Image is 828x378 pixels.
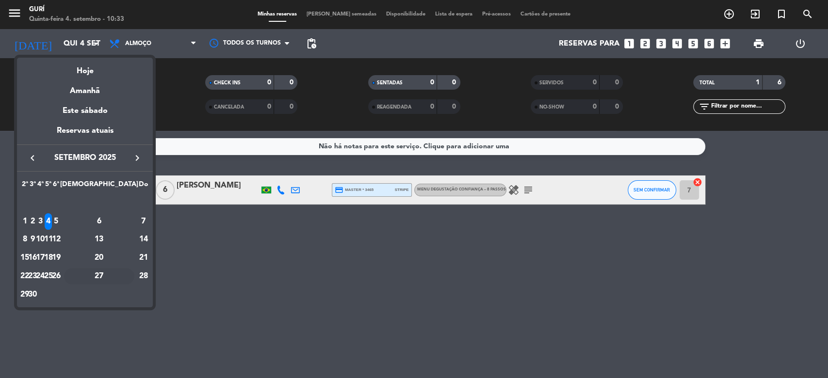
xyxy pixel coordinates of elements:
[17,78,153,97] div: Amanhã
[52,179,60,194] th: Sexta-feira
[64,213,134,230] div: 6
[52,249,60,267] td: 19 de setembro de 2025
[60,249,138,267] td: 20 de setembro de 2025
[29,213,36,230] div: 2
[52,212,60,231] td: 5 de setembro de 2025
[21,286,29,303] div: 29
[44,179,52,194] th: Quinta-feira
[139,232,148,248] div: 14
[21,194,149,212] td: SET
[139,268,148,284] div: 28
[21,179,29,194] th: Segunda-feira
[44,267,52,285] td: 25 de setembro de 2025
[29,249,36,267] td: 16 de setembro de 2025
[27,152,38,164] i: keyboard_arrow_left
[29,250,36,266] div: 16
[138,212,149,231] td: 7 de setembro de 2025
[29,267,36,285] td: 23 de setembro de 2025
[60,231,138,249] td: 13 de setembro de 2025
[52,267,60,285] td: 26 de setembro de 2025
[60,179,138,194] th: Sábado
[129,152,146,164] button: keyboard_arrow_right
[37,268,44,284] div: 24
[36,267,44,285] td: 24 de setembro de 2025
[52,232,60,248] div: 12
[52,231,60,249] td: 12 de setembro de 2025
[52,213,60,230] div: 5
[21,267,29,285] td: 22 de setembro de 2025
[138,179,149,194] th: Domingo
[131,152,143,164] i: keyboard_arrow_right
[44,212,52,231] td: 4 de setembro de 2025
[17,125,153,144] div: Reservas atuais
[17,58,153,78] div: Hoje
[52,250,60,266] div: 19
[60,267,138,285] td: 27 de setembro de 2025
[17,97,153,125] div: Este sábado
[138,231,149,249] td: 14 de setembro de 2025
[29,268,36,284] div: 23
[139,250,148,266] div: 21
[24,152,41,164] button: keyboard_arrow_left
[21,212,29,231] td: 1 de setembro de 2025
[21,231,29,249] td: 8 de setembro de 2025
[45,232,52,248] div: 11
[138,267,149,285] td: 28 de setembro de 2025
[64,268,134,284] div: 27
[21,268,29,284] div: 22
[21,232,29,248] div: 8
[29,231,36,249] td: 9 de setembro de 2025
[44,231,52,249] td: 11 de setembro de 2025
[138,249,149,267] td: 21 de setembro de 2025
[29,285,36,304] td: 30 de setembro de 2025
[36,249,44,267] td: 17 de setembro de 2025
[45,268,52,284] div: 25
[41,152,129,164] span: setembro 2025
[21,249,29,267] td: 15 de setembro de 2025
[64,250,134,266] div: 20
[37,213,44,230] div: 3
[37,250,44,266] div: 17
[139,213,148,230] div: 7
[29,212,36,231] td: 2 de setembro de 2025
[36,179,44,194] th: Quarta-feira
[52,268,60,284] div: 26
[37,232,44,248] div: 10
[29,286,36,303] div: 30
[45,213,52,230] div: 4
[60,212,138,231] td: 6 de setembro de 2025
[36,231,44,249] td: 10 de setembro de 2025
[29,179,36,194] th: Terça-feira
[21,285,29,304] td: 29 de setembro de 2025
[21,250,29,266] div: 15
[36,212,44,231] td: 3 de setembro de 2025
[44,249,52,267] td: 18 de setembro de 2025
[45,250,52,266] div: 18
[21,213,29,230] div: 1
[29,232,36,248] div: 9
[64,232,134,248] div: 13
